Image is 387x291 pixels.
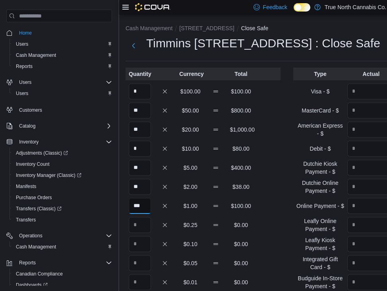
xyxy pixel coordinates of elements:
p: $38.00 [230,183,252,191]
input: Quantity [129,274,151,290]
a: Cash Management [13,242,59,252]
input: Quantity [129,103,151,118]
span: Inventory Manager (Classic) [16,172,81,178]
input: Quantity [129,160,151,176]
button: Next [126,38,141,54]
span: Adjustments (Classic) [13,148,112,158]
a: Users [13,39,31,49]
input: Dark Mode [294,3,310,12]
button: Catalog [3,120,115,132]
button: Cash Management [126,25,172,31]
p: $80.00 [230,145,252,153]
span: Inventory [16,137,112,147]
p: $50.00 [179,107,201,114]
p: $20.00 [179,126,201,134]
span: Catalog [19,123,35,129]
a: Manifests [13,182,39,191]
span: Manifests [13,182,112,191]
a: Inventory Count [13,159,53,169]
span: Customers [19,107,42,113]
input: Quantity [129,198,151,214]
input: Quantity [129,122,151,138]
a: Cash Management [13,50,59,60]
p: $1,000.00 [230,126,252,134]
span: Inventory Count [16,161,50,167]
p: $5.00 [179,164,201,172]
p: Dutchie Kiosk Payment - $ [296,160,344,176]
p: $0.00 [230,221,252,229]
button: Cash Management [10,241,115,252]
span: Reports [13,62,112,71]
p: Type [296,70,344,78]
p: $0.10 [179,240,201,248]
a: Purchase Orders [13,193,55,202]
a: Transfers (Classic) [10,203,115,214]
p: $0.01 [179,278,201,286]
span: Users [13,39,112,49]
a: Inventory Manager (Classic) [10,170,115,181]
input: Quantity [129,255,151,271]
a: Dashboards [10,279,115,291]
p: Integrated Gift Card - $ [296,255,344,271]
a: Reports [13,62,36,71]
a: Adjustments (Classic) [10,147,115,159]
span: Cash Management [16,52,56,58]
button: Inventory [3,136,115,147]
span: Home [19,30,32,36]
p: $800.00 [230,107,252,114]
span: Users [16,90,28,97]
a: Canadian Compliance [13,269,66,279]
span: Inventory Manager (Classic) [13,171,112,180]
input: Quantity [129,236,151,252]
a: Users [13,89,31,98]
p: Quantity [129,70,151,78]
p: $10.00 [179,145,201,153]
button: Users [10,39,115,50]
span: Purchase Orders [16,194,52,201]
span: Dashboards [13,280,112,290]
span: Reports [16,63,33,70]
button: Users [10,88,115,99]
span: Feedback [263,3,287,11]
p: $100.00 [230,87,252,95]
p: Total [230,70,252,78]
span: Transfers [13,215,112,225]
nav: Complex example [6,24,112,286]
span: Operations [16,231,112,241]
p: $0.00 [230,240,252,248]
p: $0.05 [179,259,201,267]
p: Dutchie Online Payment - $ [296,179,344,195]
span: Home [16,28,112,38]
p: Debit - $ [296,145,344,153]
span: Purchase Orders [13,193,112,202]
span: Operations [19,233,43,239]
span: Manifests [16,183,36,190]
p: $2.00 [179,183,201,191]
button: Inventory Count [10,159,115,170]
span: Inventory Count [13,159,112,169]
button: Canadian Compliance [10,268,115,279]
button: Customers [3,104,115,115]
button: Manifests [10,181,115,192]
p: Leafly Kiosk Payment - $ [296,236,344,252]
span: Cash Management [16,244,56,250]
span: Dashboards [16,282,48,288]
p: $0.25 [179,221,201,229]
a: Transfers (Classic) [13,204,65,213]
span: Transfers [16,217,36,223]
p: $1.00 [179,202,201,210]
button: Close Safe [241,25,268,31]
span: Transfers (Classic) [13,204,112,213]
span: Adjustments (Classic) [16,150,68,156]
p: $100.00 [230,202,252,210]
img: Cova [135,3,170,11]
span: Users [16,78,112,87]
button: Home [3,27,115,39]
span: Inventory [19,139,39,145]
p: $0.00 [230,259,252,267]
button: Users [3,77,115,88]
input: Quantity [129,83,151,99]
p: $100.00 [179,87,201,95]
span: Customers [16,105,112,114]
span: Canadian Compliance [13,269,112,279]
